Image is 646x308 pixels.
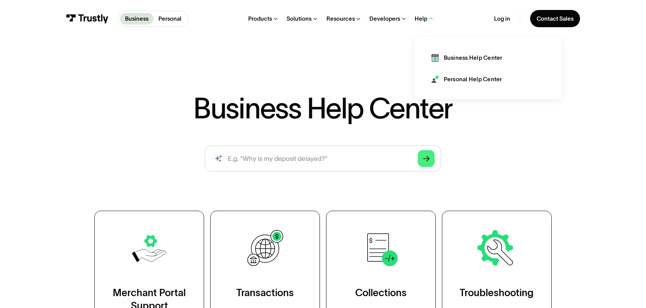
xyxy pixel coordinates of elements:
[431,75,502,83] a: Personal Help Center
[193,94,453,123] h1: Business Help Center
[287,15,311,22] div: Solutions
[444,75,502,83] div: Personal Help Center
[431,54,503,62] a: Business Help Center
[494,15,510,22] a: Log in
[537,15,573,22] div: Contact Sales
[158,15,181,23] p: Personal
[153,13,186,25] a: Personal
[355,286,407,299] div: Collections
[205,146,442,172] input: search
[444,54,503,62] div: Business Help Center
[530,10,580,27] a: Contact Sales
[66,14,109,23] img: Trustly Logo
[460,286,534,299] div: Troubleshooting
[326,15,355,22] div: Resources
[125,15,148,23] p: Business
[205,146,442,172] form: Search
[120,13,153,25] a: Business
[415,15,427,22] div: Help
[369,15,400,22] div: Developers
[415,38,562,100] nav: Help
[236,286,294,299] div: Transactions
[248,15,272,22] div: Products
